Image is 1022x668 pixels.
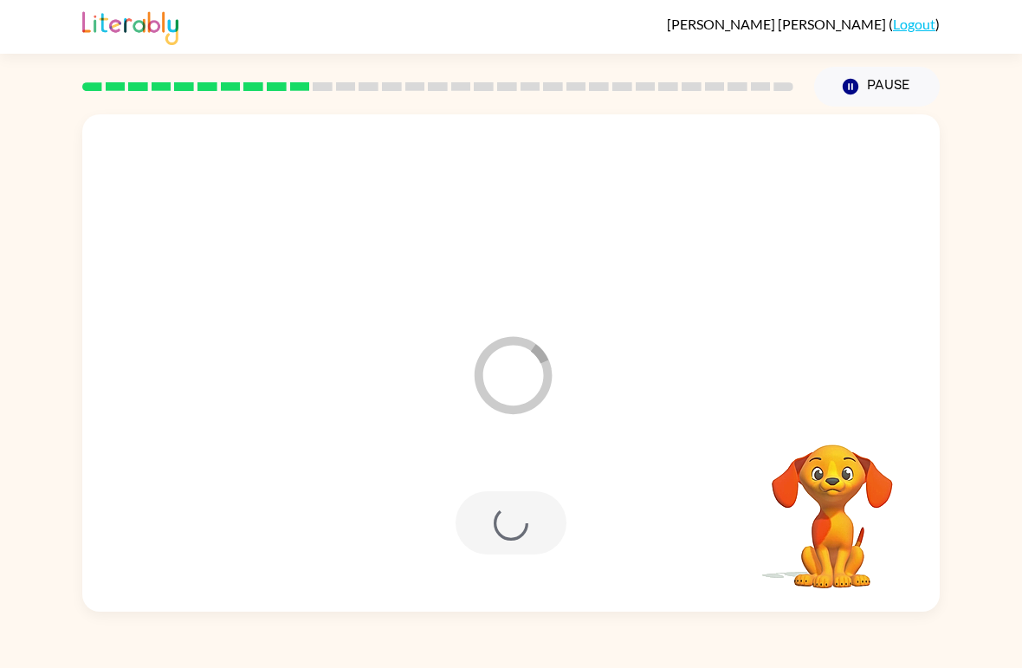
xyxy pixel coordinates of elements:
img: Literably [82,7,178,45]
button: Pause [814,67,940,107]
a: Logout [893,16,935,32]
video: Your browser must support playing .mp4 files to use Literably. Please try using another browser. [746,418,919,591]
span: [PERSON_NAME] [PERSON_NAME] [667,16,889,32]
div: ( ) [667,16,940,32]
